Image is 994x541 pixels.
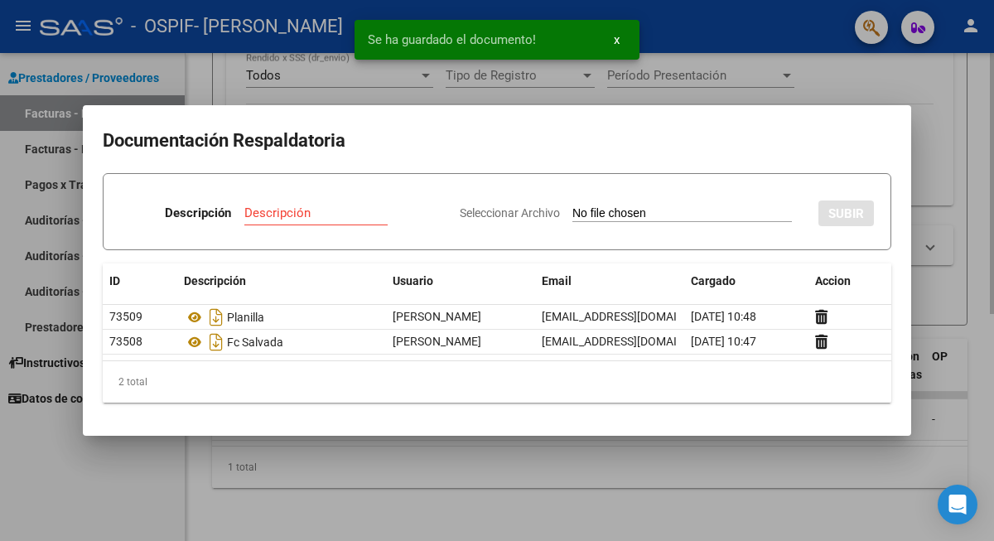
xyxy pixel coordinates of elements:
span: 73509 [109,310,142,323]
span: Email [542,274,572,287]
span: ID [109,274,120,287]
div: Planilla [184,304,379,331]
span: [DATE] 10:47 [691,335,756,348]
div: 2 total [103,361,891,403]
span: Cargado [691,274,736,287]
p: Descripción [165,204,231,223]
datatable-header-cell: Email [535,263,684,299]
datatable-header-cell: Cargado [684,263,808,299]
span: x [614,32,620,47]
span: 73508 [109,335,142,348]
span: [DATE] 10:48 [691,310,756,323]
span: Accion [815,274,851,287]
span: [EMAIL_ADDRESS][DOMAIN_NAME] [542,310,726,323]
button: SUBIR [818,200,874,226]
div: Fc Salvada [184,329,379,355]
datatable-header-cell: ID [103,263,177,299]
span: Descripción [184,274,246,287]
span: [PERSON_NAME] [393,310,481,323]
span: Seleccionar Archivo [460,206,560,220]
h2: Documentación Respaldatoria [103,125,891,157]
span: Se ha guardado el documento! [368,31,536,48]
span: [PERSON_NAME] [393,335,481,348]
span: SUBIR [828,206,864,221]
span: Usuario [393,274,433,287]
datatable-header-cell: Descripción [177,263,386,299]
button: x [601,25,633,55]
div: Open Intercom Messenger [938,485,977,524]
span: [EMAIL_ADDRESS][DOMAIN_NAME] [542,335,726,348]
datatable-header-cell: Usuario [386,263,535,299]
datatable-header-cell: Accion [808,263,891,299]
i: Descargar documento [205,329,227,355]
i: Descargar documento [205,304,227,331]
